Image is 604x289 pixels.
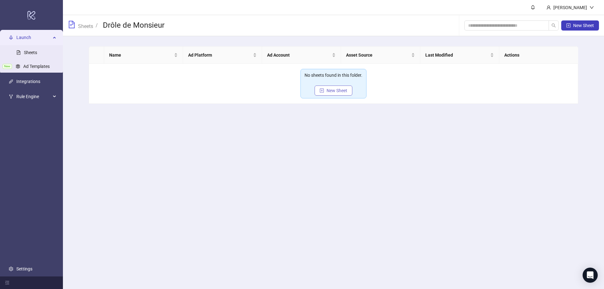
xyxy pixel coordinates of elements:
span: search [551,23,556,28]
span: plus-square [320,88,324,93]
span: Ad Account [267,52,331,58]
a: Sheets [24,50,37,55]
span: Launch [16,31,51,44]
span: plus-square [566,23,571,28]
th: Asset Source [341,47,420,64]
button: New Sheet [315,86,352,96]
h3: Drôle de Monsieur [103,20,165,31]
span: down [590,5,594,10]
li: / [96,20,98,31]
th: Ad Platform [183,47,262,64]
th: Actions [499,47,578,64]
a: Settings [16,266,32,271]
div: No sheets found in this folder. [305,72,362,79]
div: Open Intercom Messenger [583,268,598,283]
span: rocket [9,36,13,40]
span: Last Modified [425,52,489,58]
button: New Sheet [561,20,599,31]
a: Integrations [16,79,40,84]
span: New Sheet [573,23,594,28]
span: user [546,5,551,10]
span: Rule Engine [16,91,51,103]
span: Ad Platform [188,52,252,58]
span: Name [109,52,173,58]
a: Ad Templates [23,64,50,69]
span: New Sheet [327,88,347,93]
span: menu-fold [5,281,9,285]
th: Name [104,47,183,64]
th: Ad Account [262,47,341,64]
a: Sheets [77,22,94,29]
th: Last Modified [420,47,499,64]
div: [PERSON_NAME] [551,4,590,11]
span: file-text [68,21,75,28]
span: fork [9,95,13,99]
span: bell [531,5,535,9]
span: Asset Source [346,52,410,58]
